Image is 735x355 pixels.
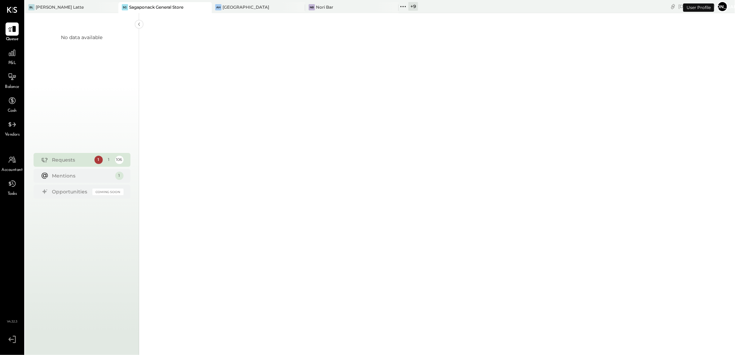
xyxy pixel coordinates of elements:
span: Cash [8,108,17,114]
a: Queue [0,22,24,43]
div: + 9 [408,2,418,11]
span: Queue [6,36,19,43]
div: [PERSON_NAME] Latte [36,4,84,10]
div: User Profile [683,3,714,12]
div: BL [28,4,35,10]
span: Accountant [2,167,23,173]
span: P&L [8,60,16,66]
span: Tasks [8,191,17,197]
div: SG [122,4,128,10]
a: P&L [0,46,24,66]
a: Balance [0,70,24,90]
a: Tasks [0,177,24,197]
div: NB [309,4,315,10]
div: 1 [115,172,124,180]
div: copy link [670,3,677,10]
div: Requests [52,156,91,163]
div: Sagaponack General Store [129,4,183,10]
span: Vendors [5,132,20,138]
a: Cash [0,94,24,114]
a: Vendors [0,118,24,138]
span: Balance [5,84,19,90]
div: No data available [61,34,103,41]
button: [PERSON_NAME] [717,1,728,12]
div: AH [215,4,221,10]
div: 1 [105,156,113,164]
a: Accountant [0,153,24,173]
div: Nori Bar [316,4,333,10]
div: [GEOGRAPHIC_DATA] [223,4,269,10]
div: Opportunities [52,188,89,195]
div: 106 [115,156,124,164]
div: Mentions [52,172,112,179]
div: [DATE] [678,3,715,10]
div: Coming Soon [92,189,124,195]
div: 1 [94,156,103,164]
